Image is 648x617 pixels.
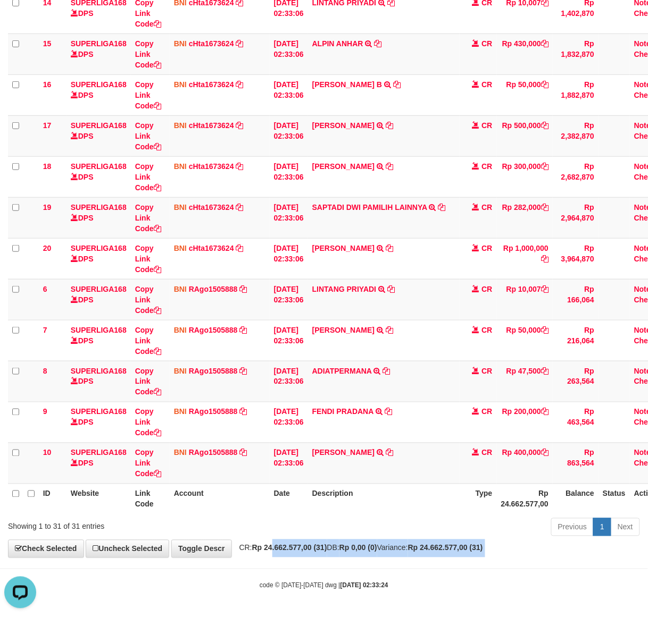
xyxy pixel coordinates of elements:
a: Copy BERLI MAHAR DINTA to clipboard [386,326,393,334]
td: DPS [67,33,131,74]
td: DPS [67,402,131,443]
td: DPS [67,320,131,361]
a: Copy MUHAMMAD AFIF FIRDAUS to clipboard [386,449,393,457]
td: [DATE] 02:33:06 [270,74,308,115]
a: SUPERLIGA168 [71,367,127,375]
a: RAgo1505888 [189,408,238,416]
td: [DATE] 02:33:06 [270,238,308,279]
a: Copy Rp 300,000 to clipboard [541,162,549,171]
span: BNI [174,80,187,89]
span: 15 [43,39,52,48]
td: DPS [67,238,131,279]
a: Copy RAgo1505888 to clipboard [240,449,247,457]
strong: Rp 24.662.577,00 (31) [408,544,483,552]
a: Check Selected [8,540,84,558]
th: Description [308,484,460,514]
td: [DATE] 02:33:06 [270,361,308,402]
th: Website [67,484,131,514]
a: [PERSON_NAME] [312,121,375,130]
th: Account [170,484,270,514]
a: Copy cHta1673624 to clipboard [236,203,244,212]
a: 1 [593,518,611,536]
span: CR [481,162,492,171]
a: cHta1673624 [189,203,234,212]
a: cHta1673624 [189,121,234,130]
td: Rp 300,000 [497,156,553,197]
th: ID [39,484,67,514]
span: CR [481,408,492,416]
span: CR [481,285,492,293]
td: Rp 2,382,870 [553,115,599,156]
span: 17 [43,121,52,130]
a: cHta1673624 [189,39,234,48]
a: [PERSON_NAME] B [312,80,382,89]
a: cHta1673624 [189,244,234,252]
td: Rp 863,564 [553,443,599,484]
td: Rp 10,007 [497,279,553,320]
a: Copy cHta1673624 to clipboard [236,80,244,89]
strong: Rp 0,00 (0) [339,544,377,552]
span: 20 [43,244,52,252]
span: CR [481,121,492,130]
a: RAgo1505888 [189,326,238,334]
td: [DATE] 02:33:06 [270,156,308,197]
a: Previous [551,518,594,536]
a: Uncheck Selected [86,540,169,558]
a: SUPERLIGA168 [71,449,127,457]
a: SUPERLIGA168 [71,121,127,130]
a: SUPERLIGA168 [71,285,127,293]
th: Type [460,484,497,514]
a: Copy Rp 47,500 to clipboard [541,367,549,375]
a: Copy Link Code [135,285,161,315]
span: CR [481,244,492,252]
td: [DATE] 02:33:06 [270,279,308,320]
span: CR [481,449,492,457]
a: SUPERLIGA168 [71,408,127,416]
a: Copy SAPTADI DWI PAMILIH LAINNYA to clipboard [438,203,446,212]
span: CR [481,203,492,212]
a: Copy Rp 430,000 to clipboard [541,39,549,48]
td: [DATE] 02:33:06 [270,115,308,156]
th: Link Code [131,484,170,514]
a: SUPERLIGA168 [71,203,127,212]
a: Copy DELVIAN IKHSAN MAULANA to clipboard [386,162,393,171]
a: Copy cHta1673624 to clipboard [236,39,244,48]
a: SUPERLIGA168 [71,244,127,252]
td: Rp 2,964,870 [553,197,599,238]
td: Rp 1,882,870 [553,74,599,115]
a: Copy RAgo1505888 to clipboard [240,285,247,293]
a: Copy RAgo1505888 to clipboard [240,367,247,375]
span: BNI [174,449,187,457]
td: Rp 2,682,870 [553,156,599,197]
td: Rp 200,000 [497,402,553,443]
a: Copy LINTANG PRIYADI to clipboard [387,285,395,293]
strong: Rp 24.662.577,00 (31) [252,544,327,552]
a: [PERSON_NAME] [312,162,375,171]
span: BNI [174,408,187,416]
a: Copy Rp 400,000 to clipboard [541,449,549,457]
a: Copy Link Code [135,449,161,478]
a: Copy Rp 282,000 to clipboard [541,203,549,212]
th: Balance [553,484,599,514]
a: Copy cHta1673624 to clipboard [236,162,244,171]
a: SUPERLIGA168 [71,326,127,334]
span: BNI [174,367,187,375]
a: cHta1673624 [189,162,234,171]
td: DPS [67,279,131,320]
a: RAgo1505888 [189,367,238,375]
span: CR [481,367,492,375]
td: Rp 463,564 [553,402,599,443]
th: Status [599,484,630,514]
span: CR [481,39,492,48]
td: [DATE] 02:33:06 [270,402,308,443]
a: Copy Link Code [135,39,161,69]
span: 8 [43,367,47,375]
td: Rp 216,064 [553,320,599,361]
a: Copy Rp 200,000 to clipboard [541,408,549,416]
td: Rp 1,000,000 [497,238,553,279]
td: Rp 47,500 [497,361,553,402]
td: [DATE] 02:33:06 [270,443,308,484]
a: [PERSON_NAME] [312,244,375,252]
a: Copy cHta1673624 to clipboard [236,121,244,130]
a: LINTANG PRIYADI [312,285,377,293]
